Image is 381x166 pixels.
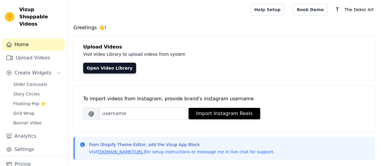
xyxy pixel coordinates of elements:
[2,130,65,142] a: Analytics
[250,4,284,15] a: Help Setup
[10,99,65,108] a: Floating-Pop ⭐
[83,43,365,51] h4: Upload Videos
[13,101,46,107] span: Floating-Pop ⭐
[10,109,65,117] a: Grid Wrap
[13,91,40,97] span: Story Circles
[333,4,376,15] button: T The Dekor Art
[342,4,376,15] p: The Dekor Art
[83,63,136,74] a: Open Video Library
[2,143,65,155] a: Settings
[5,12,14,22] img: Vizup
[83,107,99,120] span: @
[2,52,65,64] a: Upload Videos
[89,149,274,155] p: Visit for setup instructions or message me in live chat for support.
[13,110,34,116] span: Grid Wrap
[73,24,375,31] h4: Greetings 👋!
[83,51,353,58] p: Visit Video Library to upload videos from system
[98,149,145,154] a: [DOMAIN_NAME][URL]
[13,81,47,87] span: Slider Carousels
[10,119,65,127] a: Banner Video
[13,120,42,126] span: Banner Video
[2,67,65,79] button: Create Widgets
[19,6,62,28] span: Vizup Shoppable Videos
[10,90,65,98] a: Story Circles
[10,80,65,89] a: Slider Carousels
[2,39,65,51] a: Home
[89,142,274,148] p: from Shopify Theme Editor, add the Vizup App Block
[336,7,339,13] text: T
[83,95,365,102] div: To import videos from Instagram, provide brand's instagram username
[293,4,327,15] a: Book Demo
[14,69,52,77] span: Create Widgets
[189,108,260,119] button: Import Instagram Reels
[99,107,186,120] input: username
